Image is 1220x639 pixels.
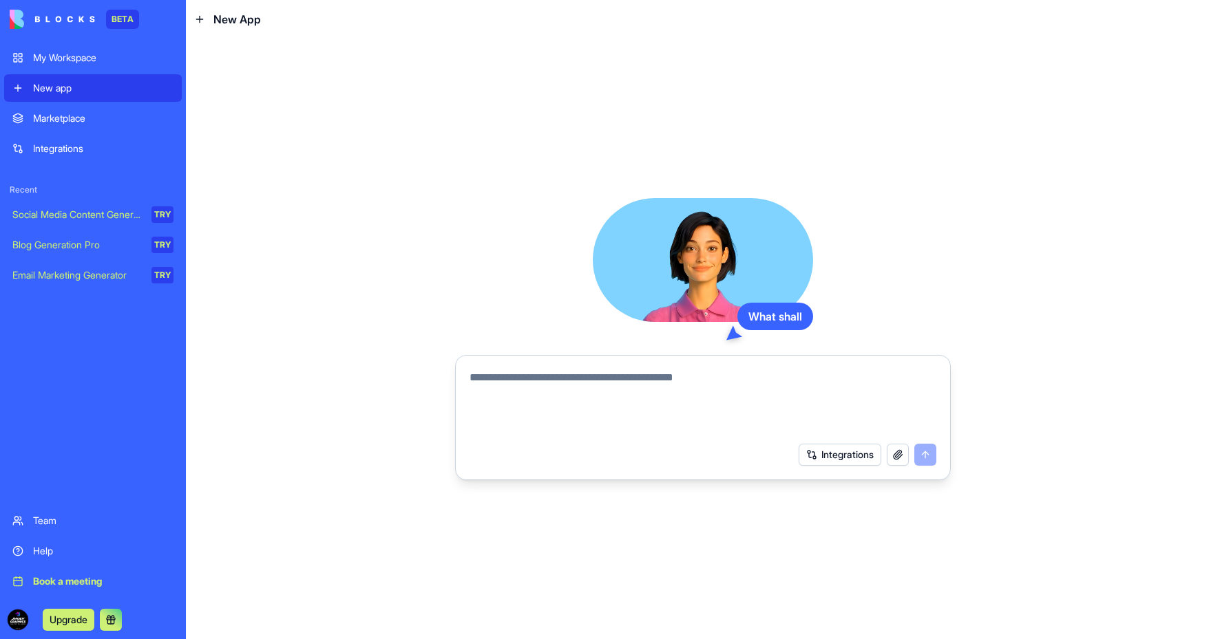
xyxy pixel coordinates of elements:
[10,10,139,29] a: BETA
[43,609,94,631] button: Upgrade
[33,544,173,558] div: Help
[33,574,173,588] div: Book a meeting
[4,44,182,72] a: My Workspace
[4,105,182,132] a: Marketplace
[151,237,173,253] div: TRY
[213,11,261,28] span: New App
[106,10,139,29] div: BETA
[4,184,182,195] span: Recent
[33,514,173,528] div: Team
[43,612,94,626] a: Upgrade
[7,609,29,631] img: ACg8ocJuG_730ULe-d81uKG1vhl51GjF3OJdhnslpCPTlQLH2P0RC-K9=s96-c
[151,267,173,283] div: TRY
[12,208,142,221] div: Social Media Content Generator
[10,10,95,29] img: logo
[151,206,173,223] div: TRY
[4,567,182,595] a: Book a meeting
[799,444,881,466] button: Integrations
[4,507,182,534] a: Team
[12,268,142,282] div: Email Marketing Generator
[33,81,173,95] div: New app
[4,74,182,102] a: New app
[4,231,182,259] a: Blog Generation ProTRY
[4,537,182,565] a: Help
[33,51,173,65] div: My Workspace
[33,111,173,125] div: Marketplace
[33,142,173,155] div: Integrations
[12,238,142,252] div: Blog Generation Pro
[737,303,813,330] div: What shall
[4,135,182,162] a: Integrations
[4,201,182,228] a: Social Media Content GeneratorTRY
[4,261,182,289] a: Email Marketing GeneratorTRY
